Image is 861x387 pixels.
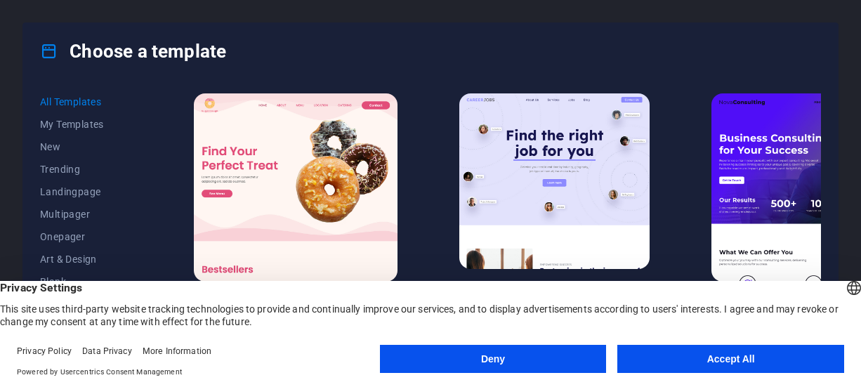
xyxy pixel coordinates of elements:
[40,209,132,220] span: Multipager
[40,203,132,225] button: Multipager
[40,225,132,248] button: Onepager
[40,119,132,130] span: My Templates
[40,276,132,287] span: Blank
[40,113,132,136] button: My Templates
[40,91,132,113] button: All Templates
[40,270,132,293] button: Blank
[40,136,132,158] button: New
[40,164,132,175] span: Trending
[40,96,132,107] span: All Templates
[40,141,132,152] span: New
[194,93,397,282] img: SugarDough
[40,181,132,203] button: Landingpage
[40,186,132,197] span: Landingpage
[40,158,132,181] button: Trending
[459,93,650,269] img: Career Jobs
[40,40,226,63] h4: Choose a template
[40,248,132,270] button: Art & Design
[40,254,132,265] span: Art & Design
[40,231,132,242] span: Onepager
